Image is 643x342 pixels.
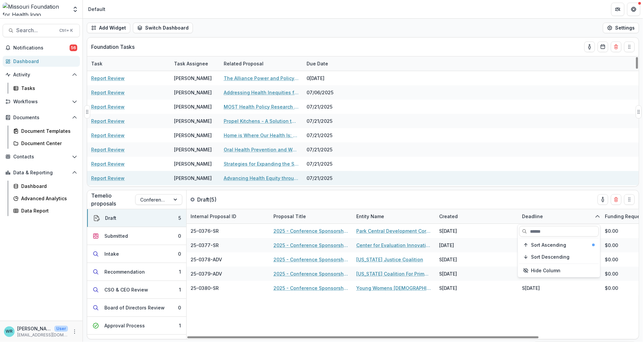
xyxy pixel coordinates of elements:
[91,89,125,96] a: Report Review
[87,299,186,317] button: Board of Directors Review0
[624,194,635,205] button: Drag
[605,227,618,234] span: $0.00
[13,72,69,78] span: Activity
[71,328,79,336] button: More
[87,60,106,67] div: Task
[273,256,348,263] a: 2025 - Conference Sponsorship Request
[11,193,80,204] a: Advanced Analytics
[133,23,193,33] button: Switch Dashboard
[104,268,145,275] div: Recommendation
[224,160,299,167] a: Strategies for Expanding the SLPS Healthy Schools Movement
[224,146,299,153] a: Oral Health Prevention and Workforce Improvement
[303,56,352,71] div: Due Date
[191,256,222,263] span: 25-0378-ADV
[224,103,299,110] a: MOST Health Policy Research Initiative
[11,205,80,216] a: Data Report
[21,140,75,147] div: Document Center
[303,100,352,114] div: 07/21/2025
[356,242,431,249] a: Center for Evaluation Innovation Inc
[191,242,219,249] span: 25-0377-SR
[273,227,348,234] a: 2025 - Conference Sponsorship Request
[13,99,69,105] span: Workflows
[13,45,70,51] span: Notifications
[303,142,352,157] div: 07/21/2025
[439,285,457,292] div: S[DATE]
[224,132,299,139] a: Home is Where Our Health Is: Strategic Code Enforcement for Indoor Housing Quality
[439,242,454,249] div: [DATE]
[303,157,352,171] div: 07/21/2025
[303,71,352,85] div: 0[DATE]
[273,270,348,277] a: 2025 - Conference Sponsorship Request
[179,322,181,329] div: 1
[178,304,181,311] div: 0
[191,270,222,277] span: 25-0379-ADV
[91,118,125,125] a: Report Review
[21,128,75,134] div: Document Templates
[3,3,68,16] img: Missouri Foundation for Health logo
[519,240,599,250] button: Sort Ascending
[91,43,135,51] p: Foundation Tasks
[224,175,299,182] a: Advancing Health Equity through Government Systems Change
[91,75,125,82] a: Report Review
[435,209,518,223] div: Created
[87,56,170,71] div: Task
[220,60,267,67] div: Related Proposal
[518,209,601,223] div: Deadline
[224,118,299,125] a: Propel Kitchens - A Solution to Decrease Barriers, Improve Economic Structures, and Disrupt Food ...
[522,285,540,292] div: S[DATE]
[174,118,212,125] div: [PERSON_NAME]
[191,285,219,292] span: 25-0380-SR
[187,209,269,223] div: Internal Proposal ID
[21,85,75,92] div: Tasks
[603,23,639,33] button: Settings
[13,170,69,176] span: Data & Reporting
[13,154,69,160] span: Contacts
[303,185,352,200] div: 07/21/2025
[605,256,618,263] span: $0.00
[11,83,80,94] a: Tasks
[3,69,80,80] button: Open Activity
[105,214,116,221] div: Draft
[356,256,423,263] a: [US_STATE] Justice Coalition
[174,103,212,110] div: [PERSON_NAME]
[91,175,125,182] a: Report Review
[3,24,80,37] button: Search...
[220,56,303,71] div: Related Proposal
[91,192,135,208] p: Temelio proposals
[352,209,435,223] div: Entity Name
[91,132,125,139] a: Report Review
[531,242,566,248] span: Sort Ascending
[273,285,348,292] a: 2025 - Conference Sponsorship Request
[627,3,640,16] button: Get Help
[356,285,431,292] a: Young Womens [DEMOGRAPHIC_DATA] Association Of [GEOGRAPHIC_DATA][US_STATE]
[87,263,186,281] button: Recommendation1
[178,250,181,257] div: 0
[605,270,618,277] span: $0.00
[598,194,608,205] button: toggle-assigned-to-me
[636,105,642,119] button: Drag
[70,44,77,51] span: 56
[178,232,181,239] div: 0
[187,213,240,220] div: Internal Proposal ID
[87,245,186,263] button: Intake0
[303,60,332,67] div: Due Date
[71,3,80,16] button: Open entity switcher
[104,322,145,329] div: Approval Process
[21,183,75,190] div: Dashboard
[605,285,618,292] span: $0.00
[598,42,608,52] button: Calendar
[86,4,108,14] nav: breadcrumb
[611,194,621,205] button: Delete card
[439,227,457,234] div: S[DATE]
[54,326,68,332] p: User
[11,181,80,192] a: Dashboard
[104,286,148,293] div: CSO & CEO Review
[91,103,125,110] a: Report Review
[58,27,74,34] div: Ctrl + K
[224,89,299,96] a: Addressing Health Inequities for Patients with [MEDICAL_DATA] by Providing Comprehensive Services
[352,213,388,220] div: Entity Name
[595,214,600,219] svg: sorted ascending
[269,209,352,223] div: Proposal Title
[88,6,105,13] div: Default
